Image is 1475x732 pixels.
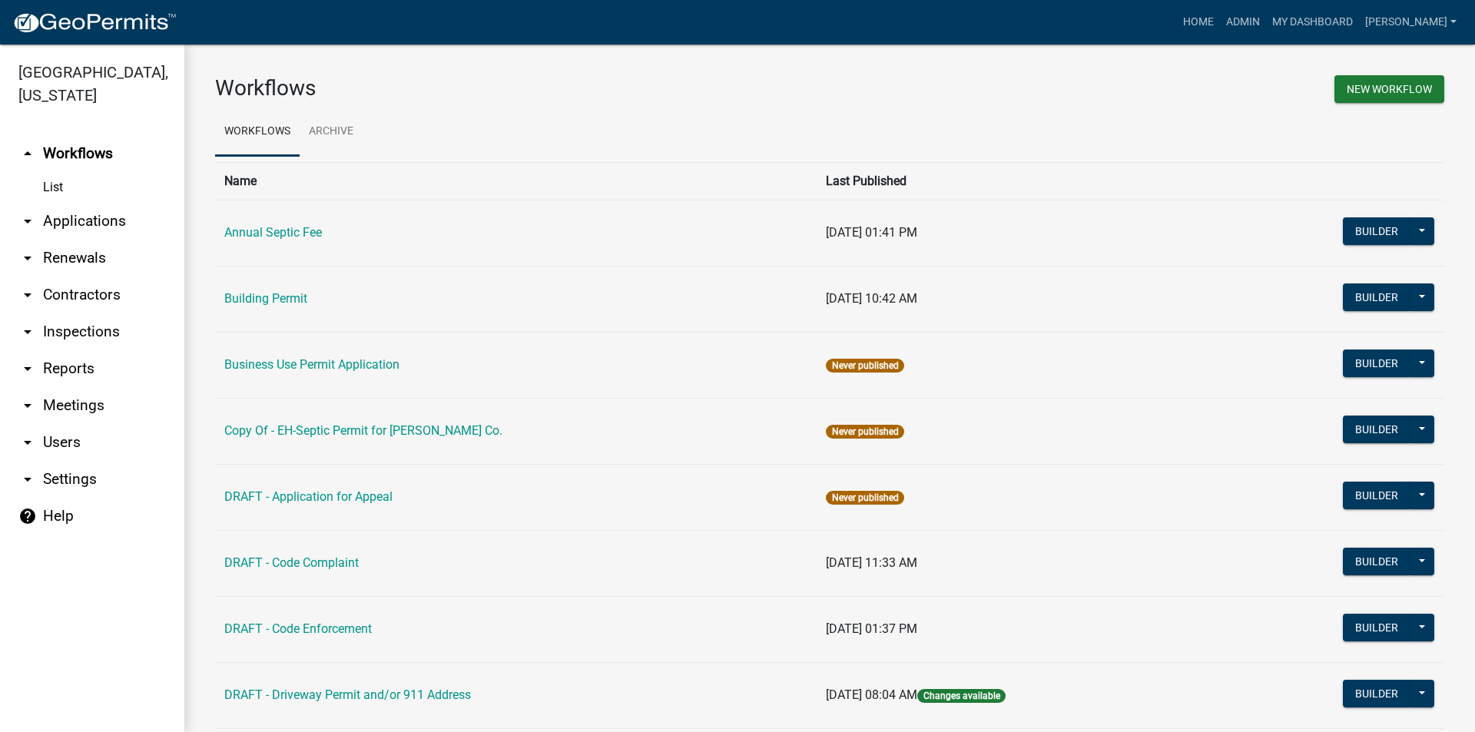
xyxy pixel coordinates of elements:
a: DRAFT - Driveway Permit and/or 911 Address [224,687,471,702]
i: arrow_drop_down [18,286,37,304]
a: DRAFT - Application for Appeal [224,489,393,504]
i: arrow_drop_down [18,212,37,230]
button: Builder [1343,482,1410,509]
span: Never published [826,359,903,373]
button: Builder [1343,217,1410,245]
span: Never published [826,491,903,505]
button: Builder [1343,548,1410,575]
a: Admin [1220,8,1266,37]
a: Home [1177,8,1220,37]
span: [DATE] 10:42 AM [826,291,917,306]
i: arrow_drop_down [18,433,37,452]
button: Builder [1343,416,1410,443]
a: My Dashboard [1266,8,1359,37]
a: Archive [300,108,363,157]
button: New Workflow [1334,75,1444,103]
h3: Workflows [215,75,818,101]
span: [DATE] 01:37 PM [826,621,917,636]
i: arrow_drop_down [18,323,37,341]
button: Builder [1343,349,1410,377]
i: arrow_drop_up [18,144,37,163]
i: arrow_drop_down [18,470,37,489]
span: Never published [826,425,903,439]
a: [PERSON_NAME] [1359,8,1463,37]
a: DRAFT - Code Complaint [224,555,359,570]
span: [DATE] 11:33 AM [826,555,917,570]
span: Changes available [917,689,1005,703]
a: Workflows [215,108,300,157]
i: help [18,507,37,525]
a: Business Use Permit Application [224,357,399,372]
a: Annual Septic Fee [224,225,322,240]
button: Builder [1343,283,1410,311]
span: [DATE] 08:04 AM [826,687,917,702]
a: DRAFT - Code Enforcement [224,621,372,636]
span: [DATE] 01:41 PM [826,225,917,240]
a: Building Permit [224,291,307,306]
i: arrow_drop_down [18,249,37,267]
a: Copy Of - EH-Septic Permit for [PERSON_NAME] Co. [224,423,502,438]
th: Last Published [817,162,1218,200]
i: arrow_drop_down [18,396,37,415]
button: Builder [1343,680,1410,707]
th: Name [215,162,817,200]
button: Builder [1343,614,1410,641]
i: arrow_drop_down [18,359,37,378]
